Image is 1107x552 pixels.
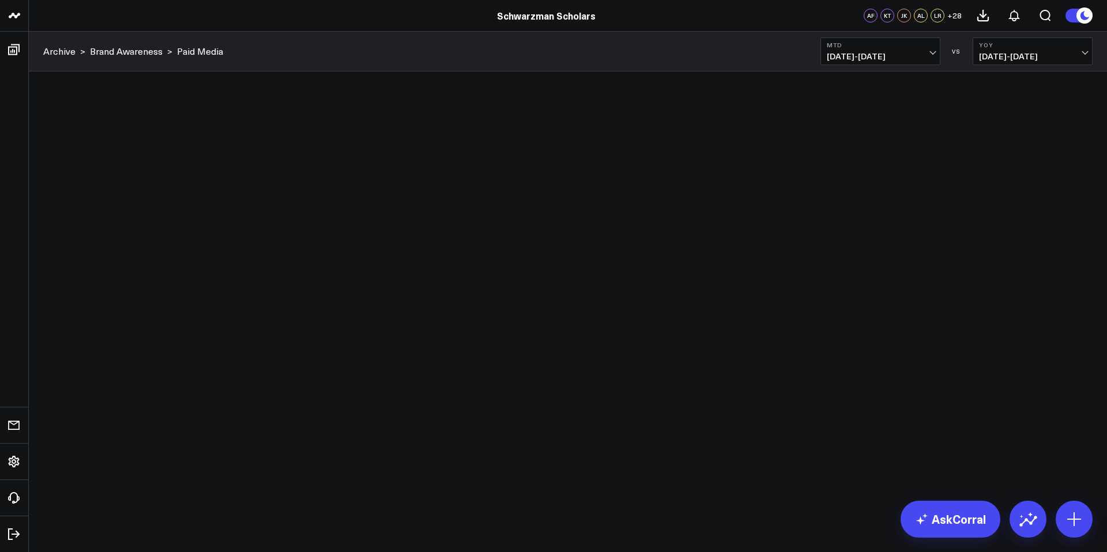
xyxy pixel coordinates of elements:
span: [DATE] - [DATE] [827,52,934,61]
a: Archive [43,45,76,58]
a: Brand Awareness [90,45,163,58]
div: LR [931,9,944,22]
button: YoY[DATE]-[DATE] [973,37,1093,65]
a: Schwarzman Scholars [497,9,596,22]
b: YoY [979,41,1086,48]
span: + 28 [947,12,962,20]
div: KT [880,9,894,22]
a: AskCorral [901,501,1000,538]
div: JK [897,9,911,22]
div: > [43,45,85,58]
span: [DATE] - [DATE] [979,52,1086,61]
div: AL [914,9,928,22]
button: MTD[DATE]-[DATE] [820,37,940,65]
div: AF [864,9,878,22]
div: VS [946,48,967,55]
div: > [90,45,172,58]
b: MTD [827,41,934,48]
button: +28 [947,9,962,22]
a: Paid Media [177,45,223,58]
